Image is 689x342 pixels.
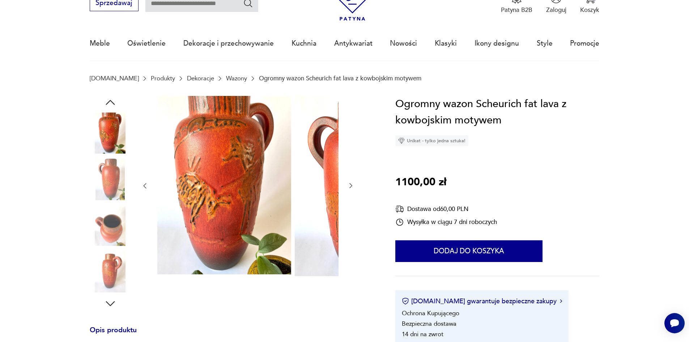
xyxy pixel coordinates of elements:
[90,75,139,82] a: [DOMAIN_NAME]
[395,96,599,129] h1: Ogromny wazon Scheurich fat lava z kowbojskim motywem
[664,313,685,333] iframe: Smartsupp widget button
[151,75,175,82] a: Produkty
[90,159,131,200] img: Zdjęcie produktu Ogromny wazon Scheurich fat lava z kowbojskim motywem
[292,27,316,60] a: Kuchnia
[501,6,532,14] p: Patyna B2B
[390,27,417,60] a: Nowości
[537,27,553,60] a: Style
[127,27,166,60] a: Oświetlenie
[183,27,274,60] a: Dekoracje i przechowywanie
[395,204,404,214] img: Ikona dostawy
[334,27,373,60] a: Antykwariat
[90,27,110,60] a: Meble
[395,218,497,227] div: Wysyłka w ciągu 7 dni roboczych
[395,240,543,262] button: Dodaj do koszyka
[90,328,375,342] h3: Opis produktu
[90,113,131,154] img: Zdjęcie produktu Ogromny wazon Scheurich fat lava z kowbojskim motywem
[295,96,429,284] img: Zdjęcie produktu Ogromny wazon Scheurich fat lava z kowbojskim motywem
[395,174,446,191] p: 1100,00 zł
[90,205,131,246] img: Zdjęcie produktu Ogromny wazon Scheurich fat lava z kowbojskim motywem
[226,75,247,82] a: Wazony
[580,6,599,14] p: Koszyk
[395,135,468,146] div: Unikat - tylko jedna sztuka!
[546,6,566,14] p: Zaloguj
[475,27,519,60] a: Ikony designu
[398,138,405,144] img: Ikona diamentu
[435,27,457,60] a: Klasyki
[395,204,497,214] div: Dostawa od 60,00 PLN
[402,330,443,338] li: 14 dni na zwrot
[570,27,599,60] a: Promocje
[90,1,139,7] a: Sprzedawaj
[259,75,421,82] p: Ogromny wazon Scheurich fat lava z kowbojskim motywem
[560,299,562,303] img: Ikona strzałki w prawo
[90,251,131,292] img: Zdjęcie produktu Ogromny wazon Scheurich fat lava z kowbojskim motywem
[402,297,409,305] img: Ikona certyfikatu
[402,297,562,306] button: [DOMAIN_NAME] gwarantuje bezpieczne zakupy
[402,320,456,328] li: Bezpieczna dostawa
[187,75,214,82] a: Dekoracje
[402,309,459,317] li: Ochrona Kupującego
[157,96,291,274] img: Zdjęcie produktu Ogromny wazon Scheurich fat lava z kowbojskim motywem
